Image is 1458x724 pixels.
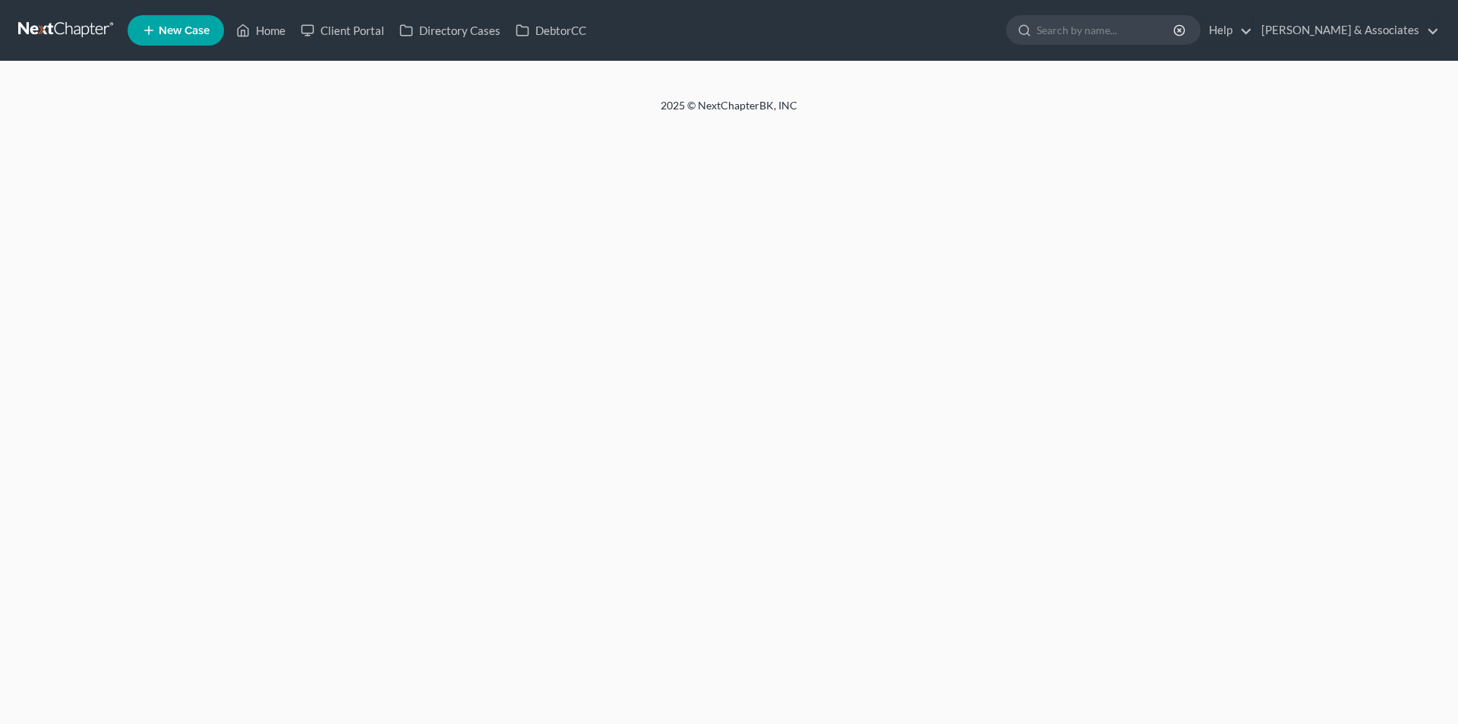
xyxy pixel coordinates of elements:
a: Home [229,17,293,44]
a: Directory Cases [392,17,508,44]
div: 2025 © NextChapterBK, INC [296,98,1162,125]
span: New Case [159,25,210,36]
a: Help [1201,17,1252,44]
a: DebtorCC [508,17,594,44]
a: Client Portal [293,17,392,44]
input: Search by name... [1037,16,1176,44]
a: [PERSON_NAME] & Associates [1254,17,1439,44]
